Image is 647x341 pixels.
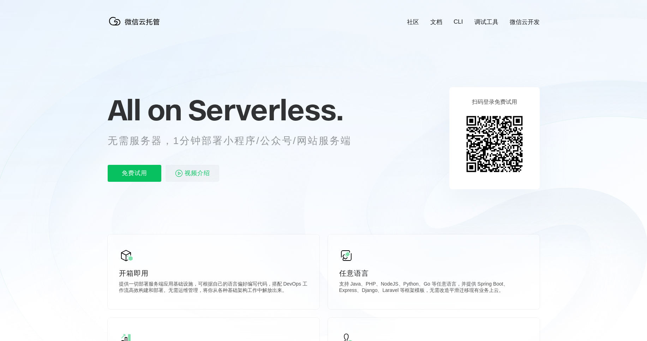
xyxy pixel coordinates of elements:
a: 微信云开发 [510,18,540,26]
span: All on [108,92,181,127]
p: 免费试用 [108,165,161,182]
p: 开箱即用 [119,268,308,278]
p: 无需服务器，1分钟部署小程序/公众号/网站服务端 [108,134,365,148]
p: 支持 Java、PHP、NodeJS、Python、Go 等任意语言，并提供 Spring Boot、Express、Django、Laravel 等框架模板，无需改造平滑迁移现有业务上云。 [339,281,528,295]
span: 视频介绍 [185,165,210,182]
a: 社区 [407,18,419,26]
p: 任意语言 [339,268,528,278]
img: video_play.svg [175,169,183,178]
a: 文档 [430,18,442,26]
img: 微信云托管 [108,14,164,28]
p: 提供一切部署服务端应用基础设施，可根据自己的语言偏好编写代码，搭配 DevOps 工作流高效构建和部署。无需运维管理，将你从各种基础架构工作中解放出来。 [119,281,308,295]
p: 扫码登录免费试用 [472,98,517,106]
a: 微信云托管 [108,23,164,29]
span: Serverless. [188,92,343,127]
a: 调试工具 [474,18,498,26]
a: CLI [454,18,463,25]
